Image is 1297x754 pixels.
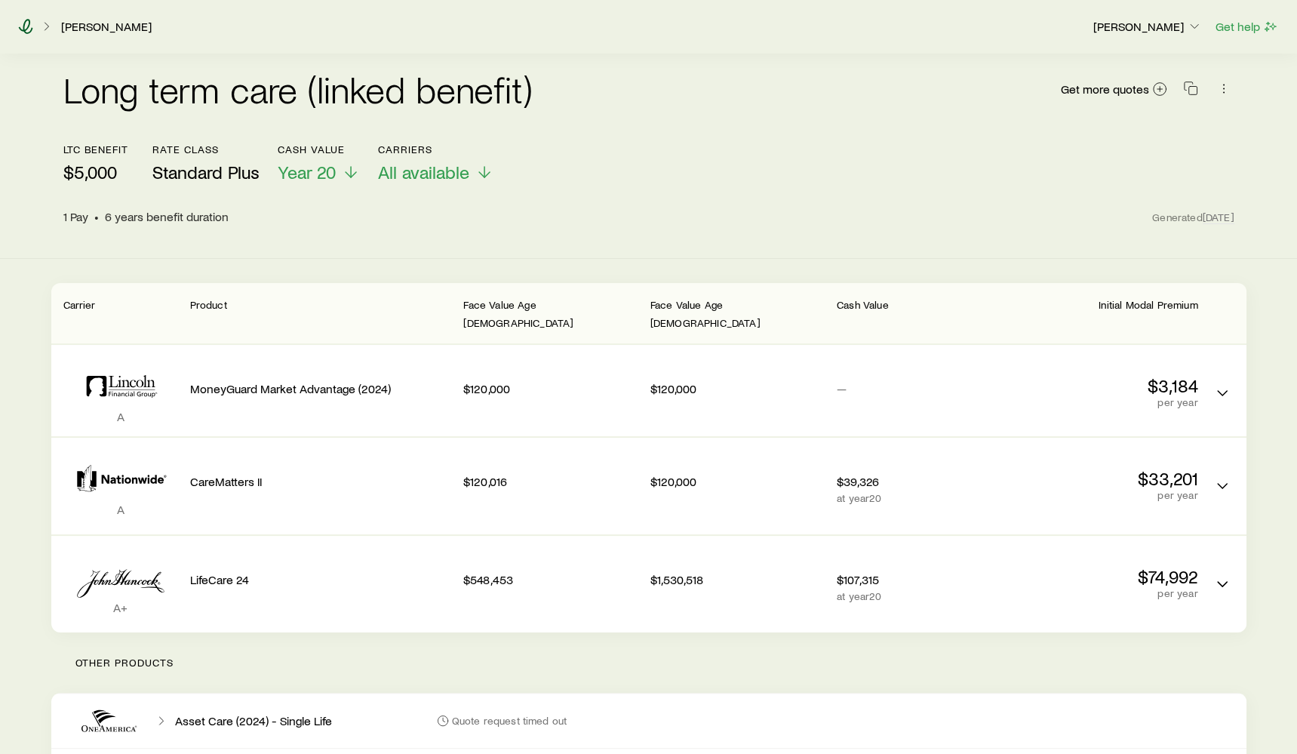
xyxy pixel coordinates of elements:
[152,162,260,183] span: Standard Plus
[190,298,227,311] span: Product
[1023,375,1197,396] p: $3,184
[463,298,573,329] span: Face Value Age [DEMOGRAPHIC_DATA]
[60,20,152,34] a: [PERSON_NAME]
[175,713,332,728] p: Asset Care (2024) - Single Life
[1093,18,1203,36] button: [PERSON_NAME]
[837,492,1011,504] p: at year 20
[278,143,360,155] p: Cash Value
[463,381,638,396] p: $120,000
[1060,81,1168,98] a: Get more quotes
[1023,489,1197,501] p: per year
[1093,19,1202,34] p: [PERSON_NAME]
[1023,468,1197,489] p: $33,201
[63,298,96,311] span: Carrier
[1023,587,1197,599] p: per year
[94,209,99,224] span: •
[1215,18,1279,35] button: Get help
[1152,211,1234,224] span: Generated
[63,209,88,224] span: 1 Pay
[63,600,178,615] p: A+
[650,298,761,329] span: Face Value Age [DEMOGRAPHIC_DATA]
[650,474,825,489] p: $120,000
[837,381,1011,396] p: —
[63,143,129,155] p: ltc benefit
[63,71,532,107] h2: Long term care (linked benefit)
[378,162,469,183] span: All available
[1023,566,1197,587] p: $74,992
[278,143,360,183] button: Cash ValueYear 20
[452,715,567,727] p: Quote request timed out
[650,572,825,587] p: $1,530,518
[837,572,1011,587] p: $107,315
[1203,211,1234,224] span: [DATE]
[650,381,825,396] p: $120,000
[463,572,638,587] p: $548,453
[378,143,493,155] p: Carriers
[105,209,229,224] span: 6 years benefit duration
[63,162,129,183] p: $5,000
[152,143,260,155] p: Rate Class
[278,162,336,183] span: Year 20
[1099,298,1197,311] span: Initial Modal Premium
[837,298,889,311] span: Cash Value
[1061,83,1149,95] span: Get more quotes
[152,143,260,183] button: Rate ClassStandard Plus
[463,474,638,489] p: $120,016
[837,474,1011,489] p: $39,326
[190,572,452,587] p: LifeCare 24
[837,590,1011,602] p: at year 20
[190,474,452,489] p: CareMatters II
[190,381,452,396] p: MoneyGuard Market Advantage (2024)
[63,502,178,517] p: A
[1023,396,1197,408] p: per year
[63,409,178,424] p: A
[51,632,1246,693] p: Other products
[378,143,493,183] button: CarriersAll available
[51,283,1246,632] div: LTC linked benefit quotes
